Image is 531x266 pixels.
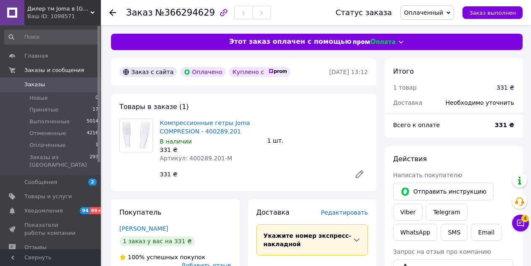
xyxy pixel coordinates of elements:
b: 331 ₴ [495,122,514,128]
div: Оплачено [180,67,226,77]
time: [DATE] 13:12 [329,69,368,75]
button: Заказ выполнен [462,6,523,19]
span: 100% [128,254,145,261]
span: Написать покупателю [393,172,462,178]
span: 17 [92,106,98,114]
a: Telegram [426,204,467,221]
div: 331 ₴ [497,83,514,92]
span: Выполненные [29,118,70,125]
span: Заказы [24,81,45,88]
span: Оплаченный [404,9,443,16]
div: Заказ с сайта [119,67,177,77]
span: Итого [393,67,414,75]
span: Заказы и сообщения [24,66,84,74]
a: [PERSON_NAME] [119,225,168,232]
span: Уведомления [24,207,63,215]
span: Запрос на отзыв про компанию [393,248,491,255]
span: №366294629 [155,8,215,18]
span: Отзывы [24,244,47,251]
span: Редактировать [321,209,368,216]
input: Поиск [4,29,99,45]
span: Артикул: 400289.201-М [160,155,232,162]
div: Необходимо уточнить [441,93,519,112]
span: Новые [29,94,48,102]
div: Вернуться назад [109,8,116,17]
span: Отмененные [29,130,66,137]
span: Принятые [29,106,58,114]
span: 94 [80,207,90,214]
span: Покупатель [119,208,161,216]
a: Редактировать [351,166,368,183]
div: Статус заказа [336,8,392,17]
a: Viber [393,204,423,221]
span: Показатели работы компании [24,221,78,237]
span: 1 [95,141,98,149]
a: Компрессионные гетры Joma COMPRESION - 400289.201 [160,120,250,135]
span: Заказы из [GEOGRAPHIC_DATA] [29,154,90,169]
span: Доставка [393,99,422,106]
button: Отправить инструкцию [393,183,494,200]
div: 331 ₴ [156,168,348,180]
div: успешных покупок [119,253,206,261]
span: 1 товар [393,84,417,91]
span: 2 [88,178,97,186]
span: Этот заказ оплачен с помощью [229,37,351,47]
span: 0 [95,94,98,102]
span: Заказ выполнен [469,10,516,16]
span: В наличии [160,138,192,145]
div: 1 шт. [264,135,372,146]
button: Email [471,224,502,241]
div: 331 ₴ [160,146,261,154]
span: Дилер тм Joma в Украине - joma.in.ua [27,5,90,13]
span: 4216 [87,130,98,137]
button: Чат с покупателем4 [512,215,529,231]
span: 293 [90,154,98,169]
span: Главная [24,52,48,60]
span: 4 [521,215,529,222]
span: Укажите номер экспресс-накладной [264,232,351,247]
span: Товары и услуги [24,193,72,200]
img: prom [269,69,287,74]
span: Заказ [126,8,153,18]
div: Ваш ID: 1098571 [27,13,101,20]
span: Товары в заказе (1) [119,103,189,111]
span: 99+ [90,207,103,214]
span: Доставка [256,208,290,216]
span: Сообщения [24,178,57,186]
span: Оплаченные [29,141,66,149]
div: 1 заказ у вас на 331 ₴ [119,236,195,246]
a: WhatsApp [393,224,437,241]
span: Всего к оплате [393,122,440,128]
div: Куплено с [229,67,291,77]
img: Компрессионные гетры Joma COMPRESION - 400289.201 [120,119,153,152]
span: 5014 [87,118,98,125]
button: SMS [441,224,468,241]
span: Действия [393,155,427,163]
